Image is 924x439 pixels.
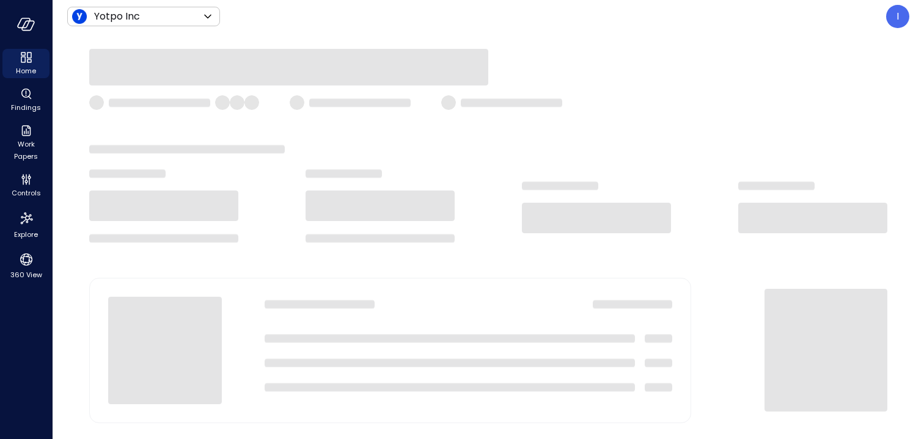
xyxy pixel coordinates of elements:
span: Home [16,65,36,77]
div: Work Papers [2,122,50,164]
div: Findings [2,85,50,115]
span: Controls [12,187,41,199]
span: Explore [14,228,38,241]
p: Yotpo Inc [94,9,140,24]
div: Home [2,49,50,78]
div: 360 View [2,249,50,282]
span: Findings [11,101,41,114]
div: Controls [2,171,50,200]
img: Icon [72,9,87,24]
div: Explore [2,208,50,242]
span: 360 View [10,269,42,281]
p: I [897,9,899,24]
div: Ivailo Emanuilov [886,5,909,28]
span: Work Papers [7,138,45,162]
